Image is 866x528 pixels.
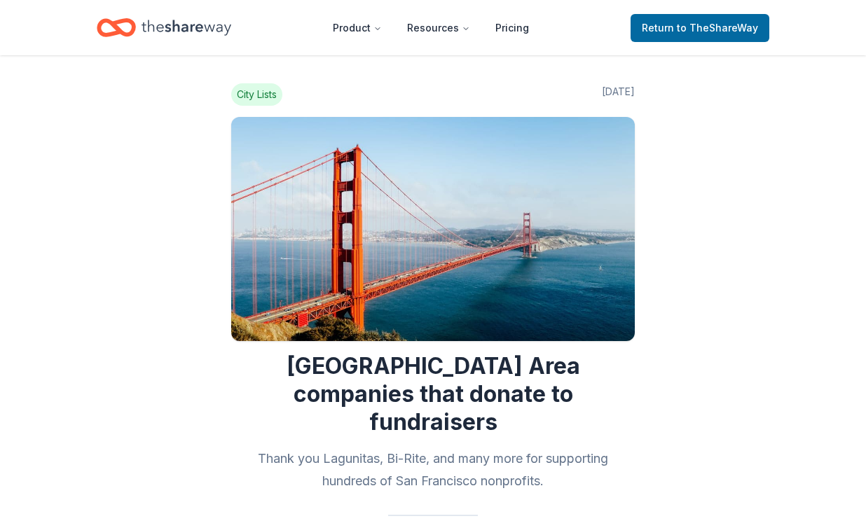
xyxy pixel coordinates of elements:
[396,14,481,42] button: Resources
[231,352,635,436] h1: [GEOGRAPHIC_DATA] Area companies that donate to fundraisers
[231,83,282,106] span: City Lists
[602,83,635,106] span: [DATE]
[322,11,540,44] nav: Main
[231,447,635,492] h2: Thank you Lagunitas, Bi-Rite, and many more for supporting hundreds of San Francisco nonprofits.
[231,117,635,341] img: Image for San Francisco Bay Area companies that donate to fundraisers
[642,20,758,36] span: Return
[631,14,769,42] a: Returnto TheShareWay
[322,14,393,42] button: Product
[677,22,758,34] span: to TheShareWay
[97,11,231,44] a: Home
[484,14,540,42] a: Pricing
